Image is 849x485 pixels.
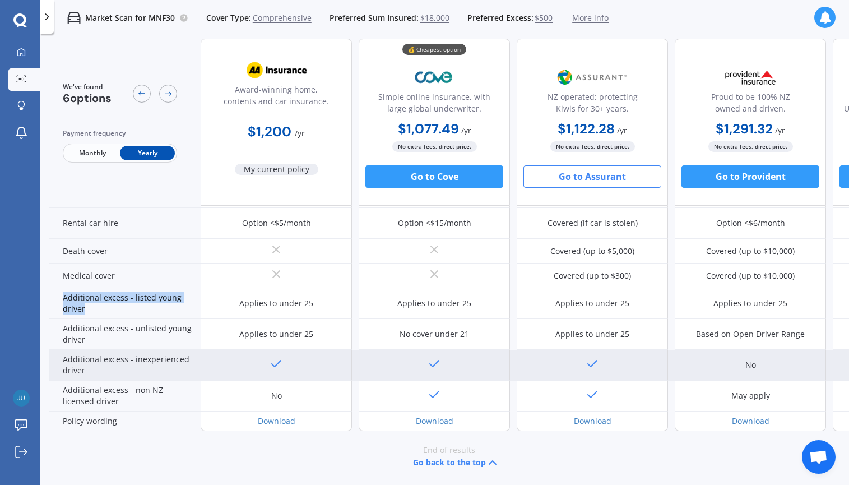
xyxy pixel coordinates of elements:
[555,298,629,309] div: Applies to under 25
[368,91,500,119] div: Simple online insurance, with large global underwriter.
[745,359,756,371] div: No
[420,445,478,456] span: -End of results-
[13,390,30,407] img: b098fd21a97e2103b915261ee479d459
[400,329,469,340] div: No cover under 21
[330,12,419,24] span: Preferred Sum Insured:
[731,390,770,401] div: May apply
[271,390,282,401] div: No
[716,120,773,137] b: $1,291.32
[392,141,477,152] span: No extra fees, direct price.
[120,146,175,160] span: Yearly
[416,415,453,426] a: Download
[535,12,553,24] span: $500
[49,288,201,319] div: Additional excess - listed young driver
[467,12,533,24] span: Preferred Excess:
[696,329,805,340] div: Based on Open Driver Range
[49,208,201,239] div: Rental car hire
[210,84,342,112] div: Award-winning home, contents and car insurance.
[716,218,785,229] div: Option <$6/month
[63,91,112,105] span: 6 options
[555,329,629,340] div: Applies to under 25
[206,12,251,24] span: Cover Type:
[684,91,816,119] div: Proud to be 100% NZ owned and driven.
[239,56,313,84] img: AA.webp
[550,246,634,257] div: Covered (up to $5,000)
[49,239,201,264] div: Death cover
[802,440,836,474] a: Open chat
[402,44,466,55] div: 💰 Cheapest option
[365,165,503,188] button: Go to Cove
[295,128,305,138] span: / yr
[63,82,112,92] span: We've found
[681,165,819,188] button: Go to Provident
[67,11,81,25] img: car.f15378c7a67c060ca3f3.svg
[253,12,312,24] span: Comprehensive
[732,415,769,426] a: Download
[706,246,795,257] div: Covered (up to $10,000)
[558,120,615,137] b: $1,122.28
[713,63,787,91] img: Provident.png
[239,329,313,340] div: Applies to under 25
[554,270,631,281] div: Covered (up to $300)
[235,164,318,175] span: My current policy
[397,298,471,309] div: Applies to under 25
[85,12,175,24] p: Market Scan for MNF30
[420,12,449,24] span: $18,000
[550,141,635,152] span: No extra fees, direct price.
[398,218,471,229] div: Option <$15/month
[63,128,177,139] div: Payment frequency
[572,12,609,24] span: More info
[49,319,201,350] div: Additional excess - unlisted young driver
[617,125,627,136] span: / yr
[574,415,611,426] a: Download
[461,125,471,136] span: / yr
[239,298,313,309] div: Applies to under 25
[398,120,459,137] b: $1,077.49
[708,141,793,152] span: No extra fees, direct price.
[65,146,120,160] span: Monthly
[49,264,201,288] div: Medical cover
[248,123,291,140] b: $1,200
[49,412,201,431] div: Policy wording
[775,125,785,136] span: / yr
[548,218,638,229] div: Covered (if car is stolen)
[242,218,311,229] div: Option <$5/month
[713,298,787,309] div: Applies to under 25
[49,350,201,381] div: Additional excess - inexperienced driver
[555,63,629,91] img: Assurant.png
[397,63,471,91] img: Cove.webp
[706,270,795,281] div: Covered (up to $10,000)
[523,165,661,188] button: Go to Assurant
[526,91,658,119] div: NZ operated; protecting Kiwis for 30+ years.
[49,381,201,412] div: Additional excess - non NZ licensed driver
[413,456,499,469] button: Go back to the top
[258,415,295,426] a: Download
